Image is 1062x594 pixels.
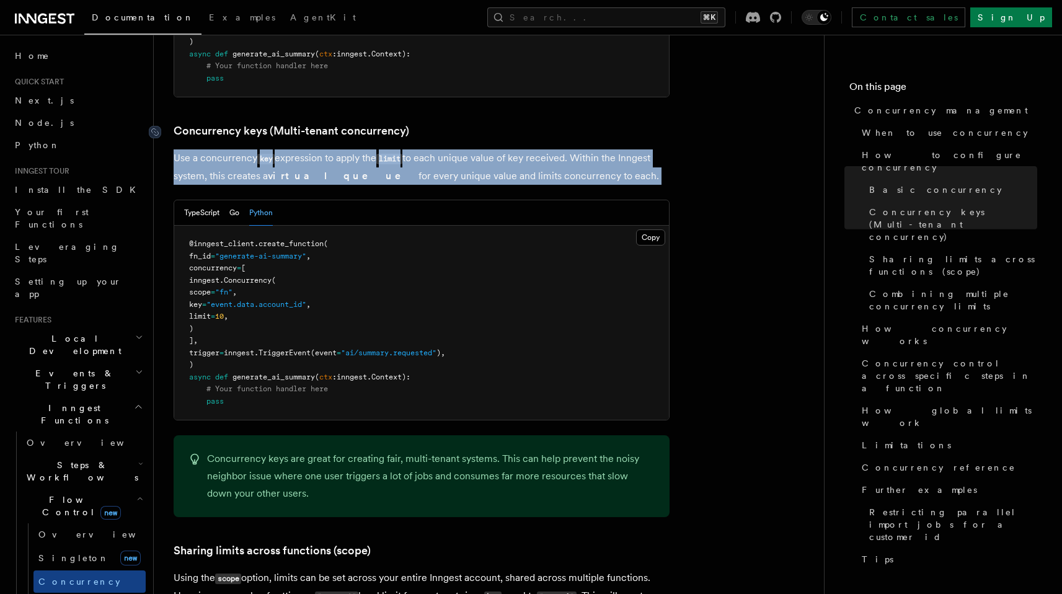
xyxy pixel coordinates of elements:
span: concurrency [189,264,237,272]
button: Search...⌘K [487,7,725,27]
p: Concurrency keys are great for creating fair, multi-tenant systems. This can help prevent the noi... [207,450,655,502]
button: Copy [636,229,665,246]
span: ) [189,324,193,333]
span: Setting up your app [15,277,122,299]
span: ( [272,276,276,285]
a: Limitations [857,434,1037,456]
a: Sign Up [970,7,1052,27]
span: [ [241,264,246,272]
span: Steps & Workflows [22,459,138,484]
span: Concurrency [224,276,272,285]
span: ( [315,50,319,58]
a: Overview [22,432,146,454]
button: Go [229,200,239,226]
span: def [215,373,228,381]
a: Singletonnew [33,546,146,570]
span: limit [189,312,211,321]
span: . [254,239,259,248]
code: scope [215,574,241,584]
h4: On this page [849,79,1037,99]
span: (event [311,348,337,357]
span: How concurrency works [862,322,1037,347]
span: new [120,551,141,565]
span: # Your function handler here [206,384,328,393]
span: def [215,50,228,58]
span: = [237,264,241,272]
span: = [219,348,224,357]
a: Contact sales [852,7,965,27]
span: Features [10,315,51,325]
span: scope [189,288,211,296]
span: . [367,373,371,381]
span: "fn" [215,288,232,296]
span: = [211,312,215,321]
span: ], [189,336,198,345]
a: Python [10,134,146,156]
a: AgentKit [283,4,363,33]
span: , [232,288,237,296]
span: ( [324,239,328,248]
span: Singleton [38,553,109,563]
span: = [211,288,215,296]
a: When to use concurrency [857,122,1037,144]
span: Context): [371,50,410,58]
span: = [337,348,341,357]
span: # Your function handler here [206,61,328,70]
span: pass [206,74,224,82]
span: new [100,506,121,520]
span: Context): [371,373,410,381]
code: key [257,154,275,164]
span: How to configure concurrency [862,149,1037,174]
span: Further examples [862,484,977,496]
span: Quick start [10,77,64,87]
span: generate_ai_summary [232,373,315,381]
a: How concurrency works [857,317,1037,352]
a: Sharing limits across functions (scope) [174,542,371,559]
a: Overview [33,523,146,546]
a: Setting up your app [10,270,146,305]
span: Inngest Functions [10,402,134,427]
a: Documentation [84,4,201,35]
span: , [224,312,228,321]
span: Node.js [15,118,74,128]
code: limit [376,154,402,164]
span: , [306,300,311,309]
span: ctx [319,50,332,58]
span: ) [189,360,193,369]
span: Leveraging Steps [15,242,120,264]
a: Concurrency [33,570,146,593]
a: Node.js [10,112,146,134]
span: When to use concurrency [862,126,1028,139]
span: async [189,373,211,381]
span: Flow Control [22,494,136,518]
button: TypeScript [184,200,219,226]
span: Next.js [15,95,74,105]
a: Next.js [10,89,146,112]
a: Basic concurrency [864,179,1037,201]
span: fn_id [189,252,211,260]
span: Restricting parallel import jobs for a customer id [869,506,1037,543]
span: Concurrency [38,577,120,587]
span: ctx [319,373,332,381]
span: Limitations [862,439,951,451]
span: = [211,252,215,260]
span: Overview [38,530,166,539]
a: Concurrency control across specific steps in a function [857,352,1037,399]
button: Toggle dark mode [802,10,831,25]
span: trigger [189,348,219,357]
a: Restricting parallel import jobs for a customer id [864,501,1037,548]
span: async [189,50,211,58]
a: Combining multiple concurrency limits [864,283,1037,317]
span: Events & Triggers [10,367,135,392]
span: TriggerEvent [259,348,311,357]
span: generate_ai_summary [232,50,315,58]
a: Further examples [857,479,1037,501]
span: Documentation [92,12,194,22]
a: Concurrency keys (Multi-tenant concurrency) [174,122,409,140]
a: Sharing limits across functions (scope) [864,248,1037,283]
button: Inngest Functions [10,397,146,432]
span: , [306,252,311,260]
span: Concurrency reference [862,461,1016,474]
span: Concurrency control across specific steps in a function [862,357,1037,394]
span: Inngest tour [10,166,69,176]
